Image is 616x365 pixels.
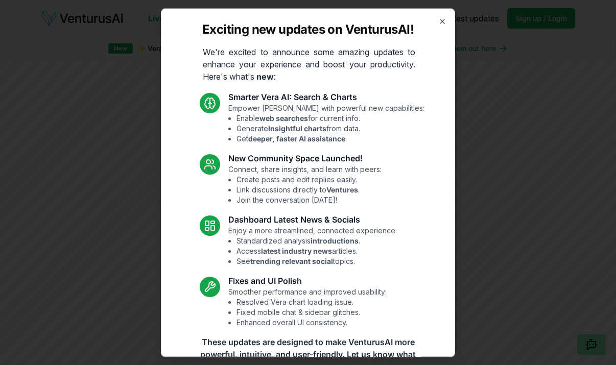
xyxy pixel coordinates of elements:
[228,90,424,103] h3: Smarter Vera AI: Search & Charts
[195,45,423,82] p: We're excited to announce some amazing updates to enhance your experience and boost your producti...
[228,103,424,143] p: Empower [PERSON_NAME] with powerful new capabilities:
[236,123,424,133] li: Generate from data.
[228,164,382,205] p: Connect, share insights, and learn with peers:
[236,235,397,246] li: Standardized analysis .
[236,184,382,194] li: Link discussions directly to .
[326,185,358,193] strong: Ventures
[228,152,382,164] h3: New Community Space Launched!
[236,317,387,327] li: Enhanced overall UI consistency.
[228,213,397,225] h3: Dashboard Latest News & Socials
[236,194,382,205] li: Join the conversation [DATE]!
[256,71,274,81] strong: new
[236,113,424,123] li: Enable for current info.
[228,225,397,266] p: Enjoy a more streamlined, connected experience:
[268,124,326,132] strong: insightful charts
[228,274,387,286] h3: Fixes and UI Polish
[259,113,308,122] strong: web searches
[236,246,397,256] li: Access articles.
[250,256,333,265] strong: trending relevant social
[202,21,414,37] h2: Exciting new updates on VenturusAI!
[228,286,387,327] p: Smoother performance and improved usability:
[311,236,359,245] strong: introductions
[236,174,382,184] li: Create posts and edit replies easily.
[248,134,345,142] strong: deeper, faster AI assistance
[236,256,397,266] li: See topics.
[236,297,387,307] li: Resolved Vera chart loading issue.
[236,307,387,317] li: Fixed mobile chat & sidebar glitches.
[236,133,424,143] li: Get .
[261,246,332,255] strong: latest industry news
